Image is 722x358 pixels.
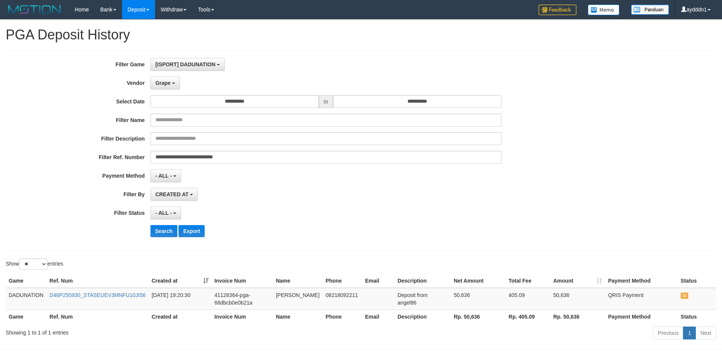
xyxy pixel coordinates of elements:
[155,80,171,86] span: Grape
[605,274,677,288] th: Payment Method
[211,310,273,324] th: Invoice Num
[6,326,295,336] div: Showing 1 to 1 of 1 entries
[155,191,189,197] span: CREATED AT
[678,310,716,324] th: Status
[681,292,688,299] span: UNPAID
[211,288,273,310] td: 41128364-pga-68dbcb0e0b21a
[362,274,395,288] th: Email
[50,292,146,298] a: D46P250930_STASEUEV3MNFU10JI56
[653,327,683,339] a: Previous
[155,210,172,216] span: - ALL -
[605,310,677,324] th: Payment Method
[149,310,211,324] th: Created at
[6,258,63,270] label: Show entries
[150,58,225,71] button: [ISPORT] DADUNATION
[395,288,451,310] td: Deposit from angel86
[362,310,395,324] th: Email
[6,310,47,324] th: Game
[323,310,362,324] th: Phone
[179,225,204,237] button: Export
[6,4,63,15] img: MOTION_logo.png
[149,274,211,288] th: Created at: activate to sort column ascending
[506,274,550,288] th: Total Fee
[695,327,716,339] a: Next
[150,225,177,237] button: Search
[273,310,323,324] th: Name
[395,274,451,288] th: Description
[273,274,323,288] th: Name
[631,5,669,15] img: panduan.png
[451,310,506,324] th: Rp. 50,636
[506,310,550,324] th: Rp. 405.09
[155,173,172,179] span: - ALL -
[550,288,605,310] td: 50,636
[47,310,149,324] th: Ref. Num
[211,274,273,288] th: Invoice Num
[678,274,716,288] th: Status
[150,169,181,182] button: - ALL -
[155,61,215,67] span: [ISPORT] DADUNATION
[150,188,198,201] button: CREATED AT
[47,274,149,288] th: Ref. Num
[395,310,451,324] th: Description
[605,288,677,310] td: QRIS Payment
[323,288,362,310] td: 08218092211
[550,310,605,324] th: Rp. 50,636
[451,288,506,310] td: 50,636
[6,27,716,42] h1: PGA Deposit History
[6,274,47,288] th: Game
[506,288,550,310] td: 405.09
[539,5,576,15] img: Feedback.jpg
[273,288,323,310] td: [PERSON_NAME]
[683,327,696,339] a: 1
[451,274,506,288] th: Net Amount
[19,258,47,270] select: Showentries
[149,288,211,310] td: [DATE] 19:20:30
[588,5,620,15] img: Button%20Memo.svg
[323,274,362,288] th: Phone
[150,77,180,89] button: Grape
[6,288,47,310] td: DADUNATION
[550,274,605,288] th: Amount: activate to sort column ascending
[150,206,181,219] button: - ALL -
[319,95,333,108] span: to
